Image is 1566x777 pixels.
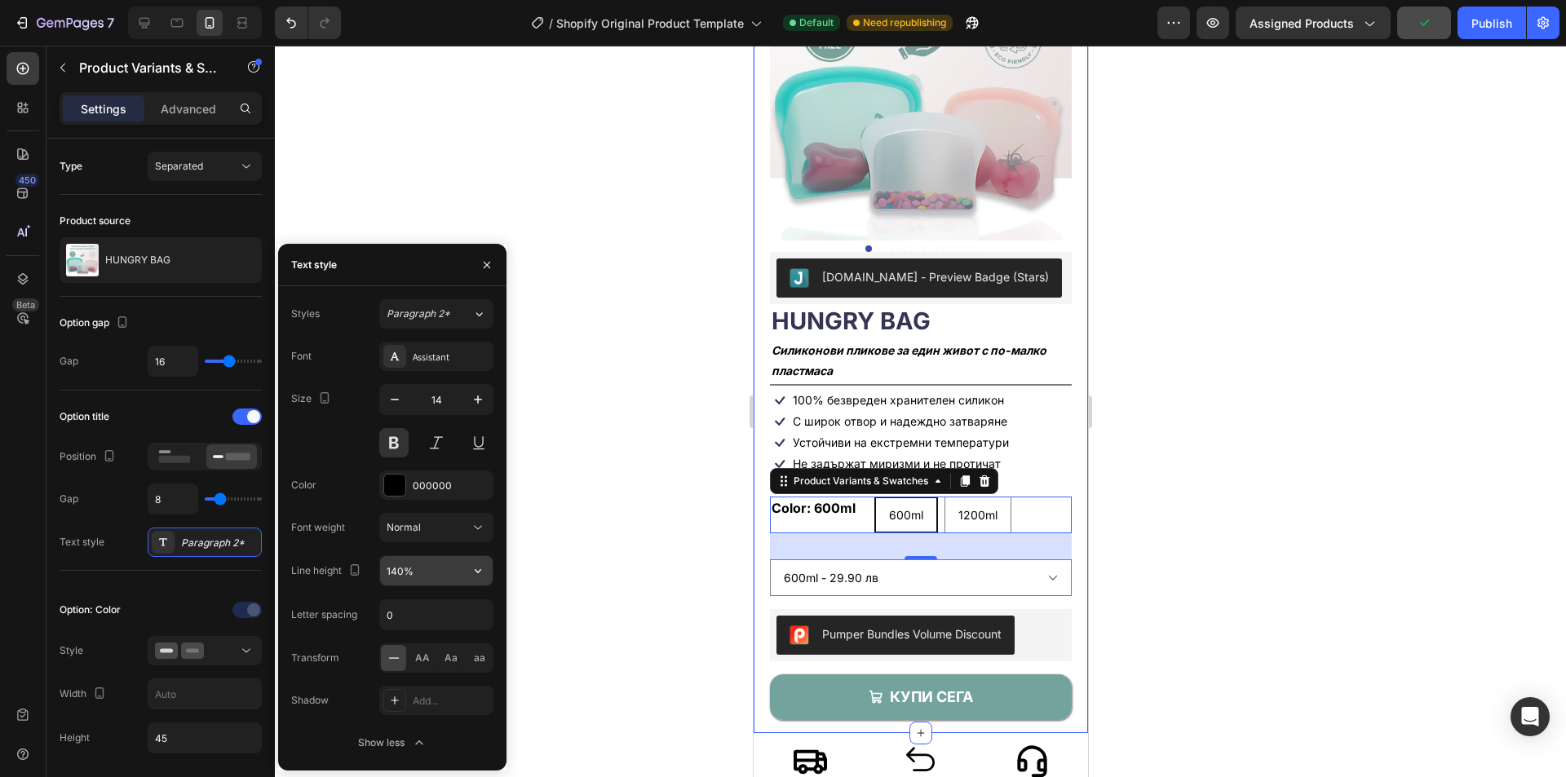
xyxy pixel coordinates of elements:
[60,159,82,174] div: Type
[12,298,39,311] div: Beta
[556,15,744,32] span: Shopify Original Product Template
[799,15,834,30] span: Default
[387,521,421,533] span: Normal
[107,13,114,33] p: 7
[291,728,493,757] button: Show less
[549,15,553,32] span: /
[148,484,197,514] input: Auto
[415,651,430,665] span: AA
[161,100,216,117] p: Advanced
[379,299,493,329] button: Paragraph 2*
[379,513,493,542] button: Normal
[1458,7,1526,39] button: Publish
[380,556,493,585] input: Auto
[387,307,450,321] span: Paragraph 2*
[1250,15,1354,32] span: Assigned Products
[148,152,262,181] button: Separated
[155,160,203,172] span: Separated
[275,7,341,39] div: Undo/Redo
[1511,697,1550,736] div: Open Intercom Messenger
[15,174,39,187] div: 450
[291,478,316,492] div: Color
[413,350,489,364] div: Assistant
[60,214,130,228] div: Product source
[60,354,78,369] div: Gap
[60,535,104,550] div: Text style
[66,244,99,276] img: product feature img
[1236,7,1391,39] button: Assigned Products
[380,600,493,629] input: Auto
[60,446,119,468] div: Position
[81,100,126,117] p: Settings
[60,312,132,334] div: Option gap
[60,731,90,745] div: Height
[291,651,339,665] div: Transform
[291,560,365,582] div: Line height
[291,520,345,535] div: Font weight
[291,349,312,364] div: Font
[1471,15,1512,32] div: Publish
[863,15,946,30] span: Need republishing
[291,258,337,272] div: Text style
[7,7,122,39] button: 7
[445,651,458,665] span: Aa
[148,347,197,376] input: Auto
[60,643,83,658] div: Style
[291,607,357,622] div: Letter spacing
[105,254,170,266] p: HUNGRY BAG
[181,536,258,550] div: Paragraph 2*
[413,479,489,493] div: 000000
[148,679,261,709] input: Auto
[291,693,329,708] div: Shadow
[291,307,320,321] div: Styles
[79,58,218,77] p: Product Variants & Swatches
[358,735,427,751] div: Show less
[754,46,1088,777] iframe: Design area
[60,683,109,705] div: Width
[60,409,109,424] div: Option title
[60,603,121,617] div: Option: Color
[413,694,489,709] div: Add...
[60,492,78,506] div: Gap
[291,388,334,410] div: Size
[474,651,485,665] span: aa
[148,723,261,753] input: Auto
